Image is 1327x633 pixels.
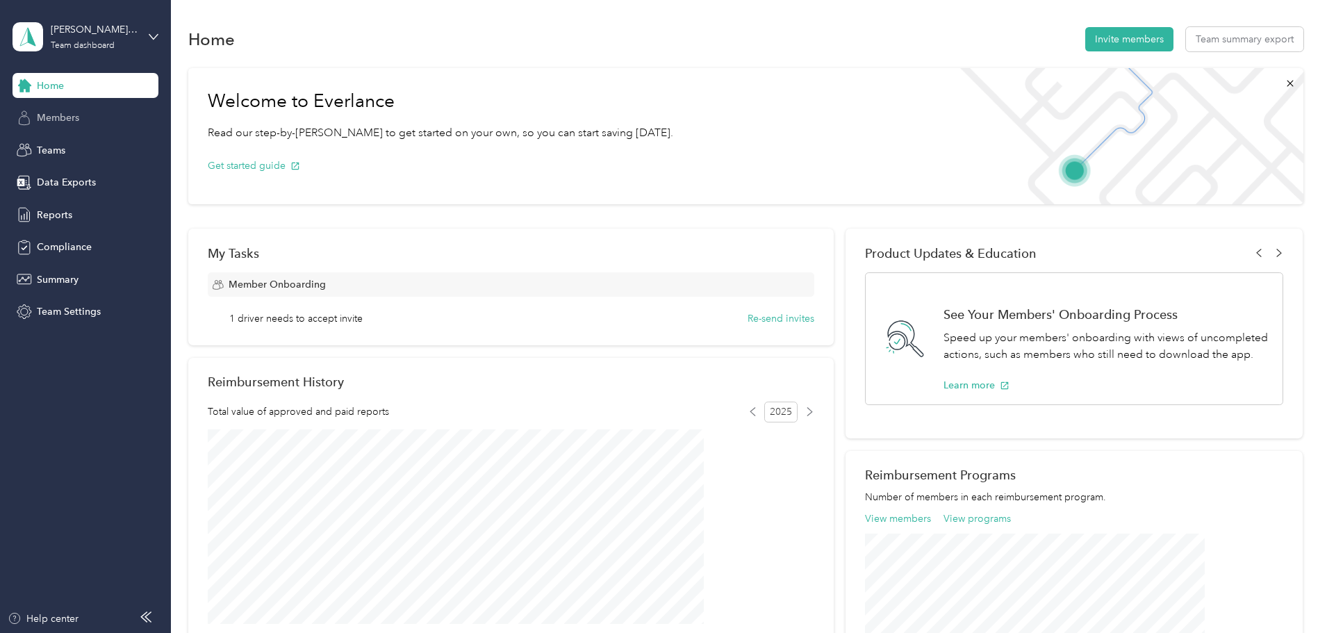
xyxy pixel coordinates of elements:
button: View programs [943,511,1011,526]
span: Total value of approved and paid reports [208,404,389,419]
p: Number of members in each reimbursement program. [865,490,1283,504]
button: Team summary export [1186,27,1303,51]
div: Team dashboard [51,42,115,50]
span: 2025 [764,402,798,422]
button: View members [865,511,931,526]
button: Get started guide [208,158,300,173]
button: Learn more [943,378,1009,393]
h2: Reimbursement Programs [865,468,1283,482]
p: Read our step-by-[PERSON_NAME] to get started on your own, so you can start saving [DATE]. [208,124,673,142]
h1: See Your Members' Onboarding Process [943,307,1268,322]
span: Product Updates & Education [865,246,1037,261]
span: Summary [37,272,79,287]
h1: Home [188,32,235,47]
button: Re-send invites [748,311,814,326]
h2: Reimbursement History [208,375,344,389]
span: Teams [37,143,65,158]
button: Invite members [1085,27,1173,51]
iframe: Everlance-gr Chat Button Frame [1249,555,1327,633]
span: Member Onboarding [229,277,326,292]
span: Data Exports [37,175,96,190]
span: Reports [37,208,72,222]
p: Speed up your members' onboarding with views of uncompleted actions, such as members who still ne... [943,329,1268,363]
div: [PERSON_NAME] team [51,22,138,37]
span: Members [37,110,79,125]
span: Compliance [37,240,92,254]
span: Team Settings [37,304,101,319]
h1: Welcome to Everlance [208,90,673,113]
span: 1 driver needs to accept invite [229,311,363,326]
img: Welcome to everlance [946,68,1303,204]
button: Help center [8,611,79,626]
span: Home [37,79,64,93]
div: My Tasks [208,246,814,261]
